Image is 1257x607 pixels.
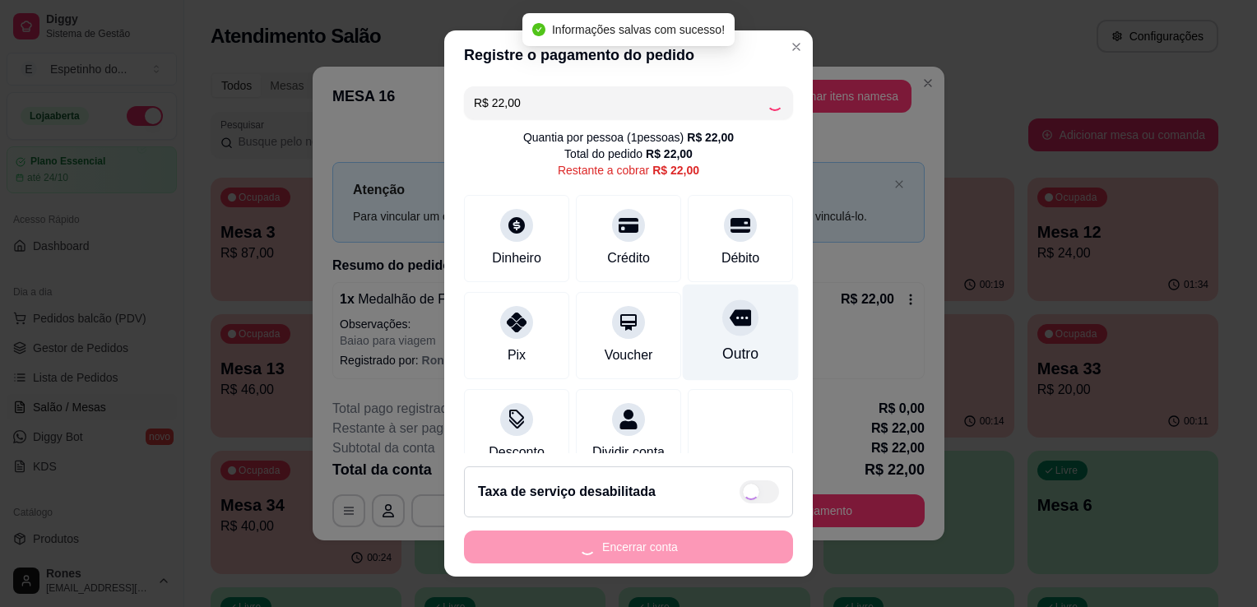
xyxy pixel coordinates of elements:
[492,248,541,268] div: Dinheiro
[783,34,809,60] button: Close
[558,162,699,178] div: Restante a cobrar
[607,248,650,268] div: Crédito
[552,23,725,36] span: Informações salvas com sucesso!
[721,248,759,268] div: Débito
[652,162,699,178] div: R$ 22,00
[592,443,665,462] div: Dividir conta
[532,23,545,36] span: check-circle
[489,443,545,462] div: Desconto
[646,146,693,162] div: R$ 22,00
[767,95,783,111] div: Loading
[523,129,734,146] div: Quantia por pessoa ( 1 pessoas)
[444,30,813,80] header: Registre o pagamento do pedido
[605,345,653,365] div: Voucher
[564,146,693,162] div: Total do pedido
[508,345,526,365] div: Pix
[474,86,767,119] input: Ex.: hambúrguer de cordeiro
[687,129,734,146] div: R$ 22,00
[478,482,656,502] h2: Taxa de serviço desabilitada
[722,343,758,364] div: Outro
